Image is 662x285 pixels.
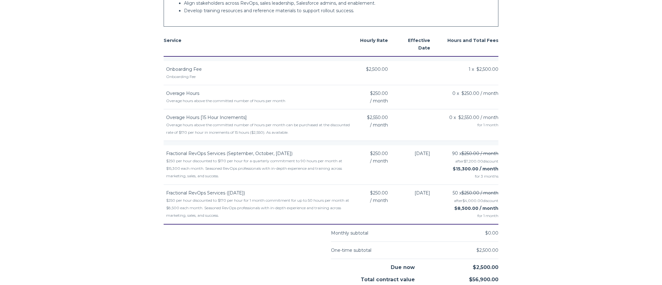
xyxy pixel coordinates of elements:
[453,189,498,197] span: 50 x
[455,159,498,163] span: after discount
[166,190,245,196] span: Fractional RevOps Services ([DATE])
[166,151,293,156] span: Fractional RevOps Services (September, October, [DATE])
[395,32,438,56] th: Effective Date
[438,32,498,56] th: Hours and Total Fees
[461,151,498,156] s: $250.00 / month
[415,271,499,283] div: $56,900.00
[370,150,388,157] span: $250.00
[166,73,352,80] div: Onboarding Fee
[366,65,388,73] span: $2,500.00
[370,97,388,105] span: / month
[395,185,438,225] td: [DATE]
[331,259,415,271] div: Due now
[166,115,247,120] span: Overage Hours [15 Hour Increments]
[331,271,415,283] div: Total contract value
[370,90,388,97] span: $250.00
[352,32,395,56] th: Hourly Rate
[370,121,388,129] span: / month
[184,7,491,14] p: Develop training resources and reference materials to support rollout success.
[453,166,498,172] strong: $15,300.00 / month
[164,32,352,56] th: Service
[166,66,202,72] span: Onboarding Fee
[438,121,498,129] span: for 1 month
[461,190,498,196] s: $250.00 / month
[166,97,352,105] div: Overage hours above the committed number of hours per month
[464,159,483,163] span: $7,200.00
[166,121,352,136] div: Overage hours above the committed number of hours per month can be purchased at the discounted ra...
[462,198,483,203] span: $4,000.00
[331,229,368,237] div: Monthly subtotal
[166,91,199,96] span: Overage Hours
[166,197,352,219] div: $250 per hour discounted to $170 per hour for 1 month commitment for up to 50 hours per month at ...
[485,230,498,236] span: $0.00
[370,197,388,204] span: / month
[469,65,498,73] span: 1 x $2,500.00
[370,189,388,197] span: $250.00
[452,150,498,157] span: 90 x
[452,90,498,97] span: 0 x $250.00 / month
[438,173,498,180] span: for 3 months
[438,212,498,220] span: for 1 month
[476,247,498,253] span: $2,500.00
[395,145,438,185] td: [DATE]
[454,205,498,211] strong: $8,500.00 / month
[331,246,371,254] div: One-time subtotal
[370,157,388,165] span: / month
[454,198,498,203] span: after discount
[449,114,498,121] span: 0 x $2,550.00 / month
[166,157,352,180] div: $250 per hour discounted to $170 per hour for a quarterly commitment to 90 hours per month at $15...
[367,114,388,121] span: $2,550.00
[415,259,499,271] div: $2,500.00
